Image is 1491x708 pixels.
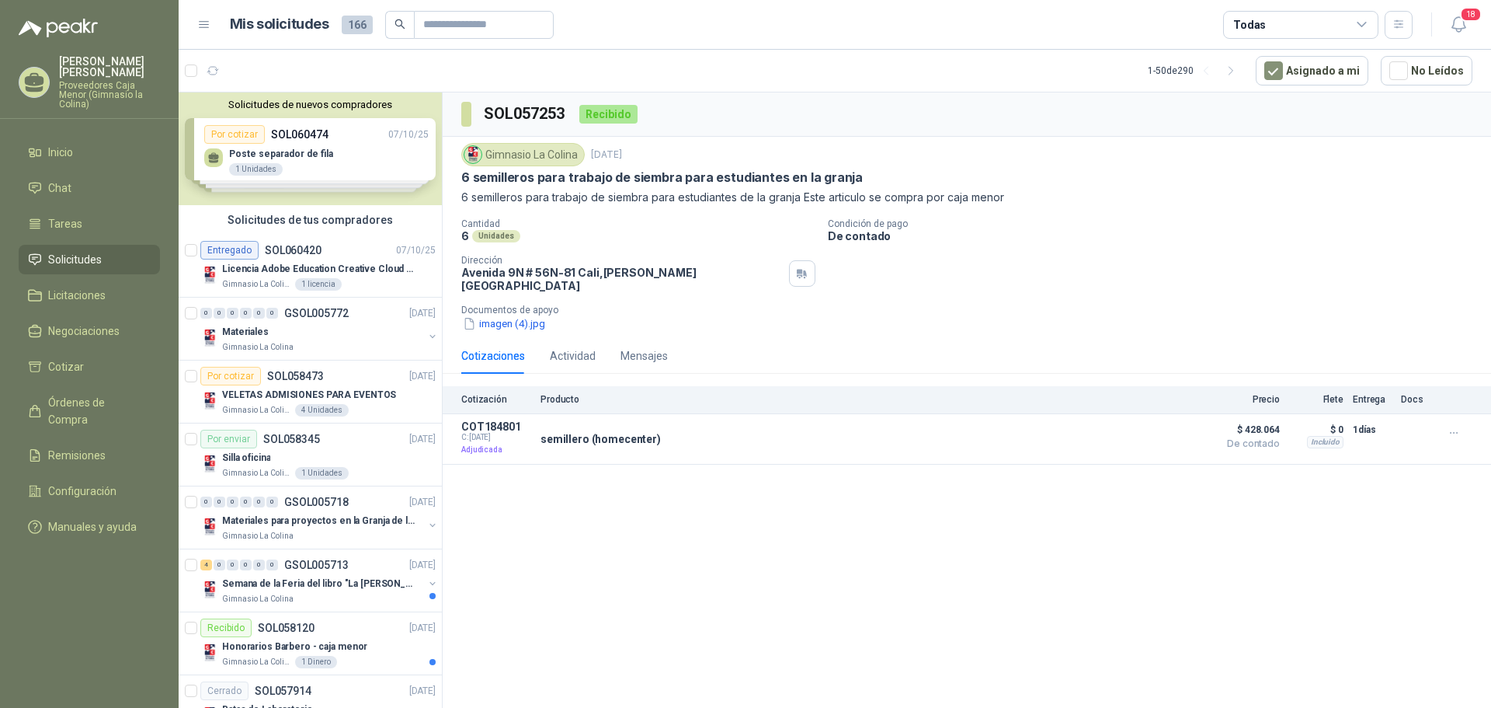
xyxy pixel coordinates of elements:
[461,266,783,292] p: Avenida 9N # 56N-81 Cali , [PERSON_NAME][GEOGRAPHIC_DATA]
[48,287,106,304] span: Licitaciones
[620,347,668,364] div: Mensajes
[266,308,278,319] div: 0
[48,518,137,535] span: Manuales y ayuda
[266,497,278,507] div: 0
[240,308,252,319] div: 0
[200,682,248,700] div: Cerrado
[227,497,238,507] div: 0
[253,308,265,319] div: 0
[48,251,102,268] span: Solicitudes
[222,593,294,605] p: Gimnasio La Colina
[48,180,71,197] span: Chat
[214,308,225,319] div: 0
[461,169,863,186] p: 6 semilleros para trabajo de siembra para estudiantes en la granja
[550,347,596,364] div: Actividad
[222,656,292,668] p: Gimnasio La Colina
[179,612,442,675] a: RecibidoSOL058120[DATE] Company LogoHonorarios Barbero - caja menorGimnasio La Colina1 Dinero
[200,392,219,410] img: Company Logo
[295,656,337,668] div: 1 Dinero
[1148,58,1243,83] div: 1 - 50 de 290
[200,581,219,599] img: Company Logo
[461,143,585,166] div: Gimnasio La Colina
[19,245,160,274] a: Solicitudes
[461,255,783,266] p: Dirección
[1381,56,1472,85] button: No Leídos
[222,404,292,417] p: Gimnasio La Colina
[222,262,415,277] p: Licencia Adobe Education Creative Cloud for enterprise license lab and classroom
[48,483,116,500] span: Configuración
[461,316,547,332] button: imagen (4).jpg
[409,495,436,510] p: [DATE]
[1353,394,1392,405] p: Entrega
[214,560,225,570] div: 0
[1289,394,1343,405] p: Flete
[1401,394,1432,405] p: Docs
[59,56,160,78] p: [PERSON_NAME] [PERSON_NAME]
[394,19,405,30] span: search
[253,560,265,570] div: 0
[200,643,219,662] img: Company Logo
[179,424,442,487] a: Por enviarSOL058345[DATE] Company LogoSilla oficinaGimnasio La Colina1 Unidades
[255,685,311,696] p: SOL057914
[19,441,160,470] a: Remisiones
[295,278,342,291] div: 1 licencia
[591,148,622,162] p: [DATE]
[222,388,396,403] p: VELETAS ADMISIONES PARA EVENTOS
[19,209,160,239] a: Tareas
[1202,420,1280,439] span: $ 428.064
[200,430,257,448] div: Por enviar
[461,218,815,229] p: Cantidad
[200,497,212,507] div: 0
[461,420,531,433] p: COT184801
[461,305,1485,316] p: Documentos de apoyo
[200,308,212,319] div: 0
[200,619,252,637] div: Recibido
[265,245,321,256] p: SOL060420
[284,560,349,570] p: GSOL005713
[266,560,278,570] div: 0
[227,308,238,319] div: 0
[295,467,349,480] div: 1 Unidades
[179,205,442,235] div: Solicitudes de tus compradores
[200,241,259,260] div: Entregado
[200,455,219,473] img: Company Logo
[200,518,219,536] img: Company Logo
[1460,7,1482,22] span: 18
[284,308,349,319] p: GSOL005772
[200,329,219,347] img: Company Logo
[48,358,84,375] span: Cotizar
[48,323,120,340] span: Negociaciones
[409,306,436,321] p: [DATE]
[1256,56,1368,85] button: Asignado a mi
[200,266,219,284] img: Company Logo
[1233,16,1266,33] div: Todas
[1202,439,1280,448] span: De contado
[19,19,98,37] img: Logo peakr
[19,352,160,382] a: Cotizar
[409,621,436,636] p: [DATE]
[179,361,442,424] a: Por cotizarSOL058473[DATE] Company LogoVELETAS ADMISIONES PARA EVENTOSGimnasio La Colina4 Unidades
[461,433,531,442] span: C: [DATE]
[200,304,439,354] a: 0 0 0 0 0 0 GSOL005772[DATE] Company LogoMaterialesGimnasio La Colina
[828,229,1485,242] p: De contado
[48,394,145,428] span: Órdenes de Compra
[409,369,436,384] p: [DATE]
[409,558,436,573] p: [DATE]
[240,560,252,570] div: 0
[1307,436,1343,448] div: Incluido
[227,560,238,570] div: 0
[461,394,531,405] p: Cotización
[48,144,73,161] span: Inicio
[19,173,160,203] a: Chat
[222,577,415,591] p: Semana de la Feria del libro "La [PERSON_NAME]"
[19,512,160,542] a: Manuales y ayuda
[284,497,349,507] p: GSOL005718
[230,13,329,36] h1: Mis solicitudes
[222,451,270,466] p: Silla oficina
[461,189,1472,206] p: 6 semilleros para trabajo de siembra para estudiantes de la granja Este articulo se compra por ca...
[472,230,520,242] div: Unidades
[222,467,292,480] p: Gimnasio La Colina
[19,316,160,346] a: Negociaciones
[200,556,439,605] a: 4 0 0 0 0 0 GSOL005713[DATE] Company LogoSemana de la Feria del libro "La [PERSON_NAME]"Gimnasio ...
[828,218,1485,229] p: Condición de pago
